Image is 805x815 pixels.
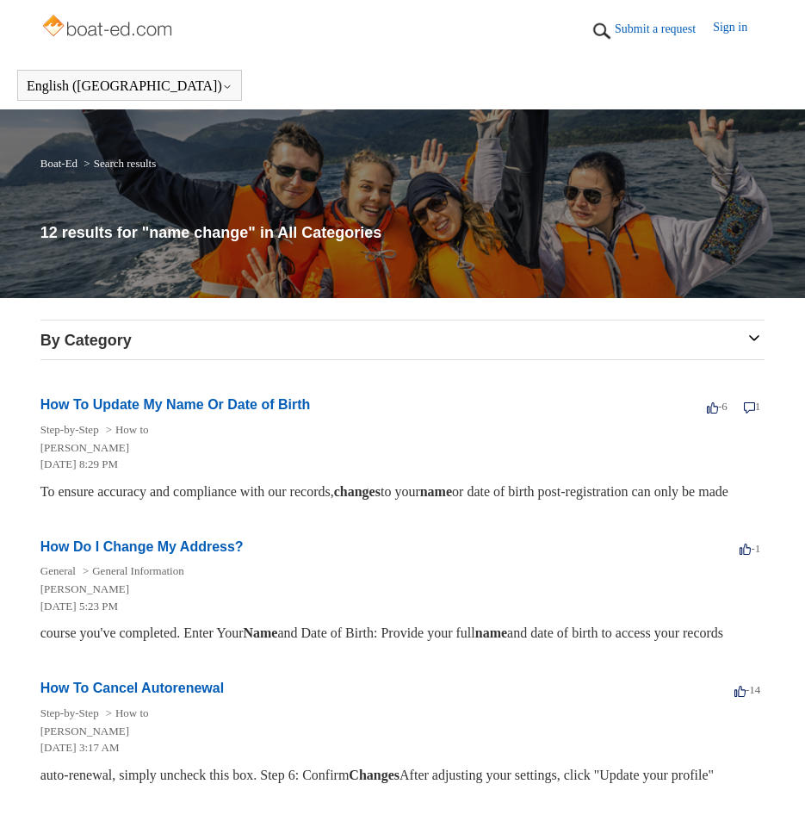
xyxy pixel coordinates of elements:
a: How to [115,706,149,719]
a: How to [115,423,149,436]
em: name [420,484,452,499]
li: How to [102,423,149,436]
div: auto-renewal, simply uncheck this box. Step 6: Confirm After adjusting your settings, click "Upda... [40,765,765,786]
h3: By Category [40,329,765,352]
a: Submit a request [615,20,713,38]
button: English ([GEOGRAPHIC_DATA]) [27,78,232,94]
a: Step-by-Step [40,423,99,436]
a: How To Cancel Autorenewal [40,681,224,695]
li: Boat-Ed [40,157,81,170]
time: 03/16/2022, 03:17 [40,741,120,754]
img: Boat-Ed Help Center home page [40,10,177,45]
a: How Do I Change My Address? [40,539,244,554]
a: Sign in [713,18,765,44]
div: Live chat [747,757,792,802]
em: Name [243,625,277,640]
time: 01/05/2024, 17:23 [40,600,118,613]
div: To ensure accuracy and compliance with our records, to your or date of birth post-registration ca... [40,482,765,502]
li: [PERSON_NAME] [40,439,748,457]
span: 1 [744,400,761,413]
time: 03/15/2022, 20:29 [40,457,118,470]
li: Search results [80,157,156,170]
a: Boat-Ed [40,157,77,170]
li: [PERSON_NAME] [40,723,748,740]
span: -14 [734,683,760,696]
li: [PERSON_NAME] [40,581,748,598]
li: General Information [79,564,184,577]
a: How To Update My Name Or Date of Birth [40,397,311,412]
div: course you've completed. Enter Your and Date of Birth: Provide your full and date of birth to acc... [40,623,765,644]
em: name [475,625,507,640]
a: General [40,564,76,577]
em: Changes [349,768,399,782]
img: 01HZPCYTXV3JW8MJV9VD7EMK0H [589,18,615,44]
li: How to [102,706,149,719]
span: -1 [740,542,760,555]
a: Step-by-Step [40,706,99,719]
h1: 12 results for "name change" in All Categories [40,221,765,245]
span: -6 [707,400,728,413]
a: General Information [92,564,183,577]
em: changes [334,484,381,499]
